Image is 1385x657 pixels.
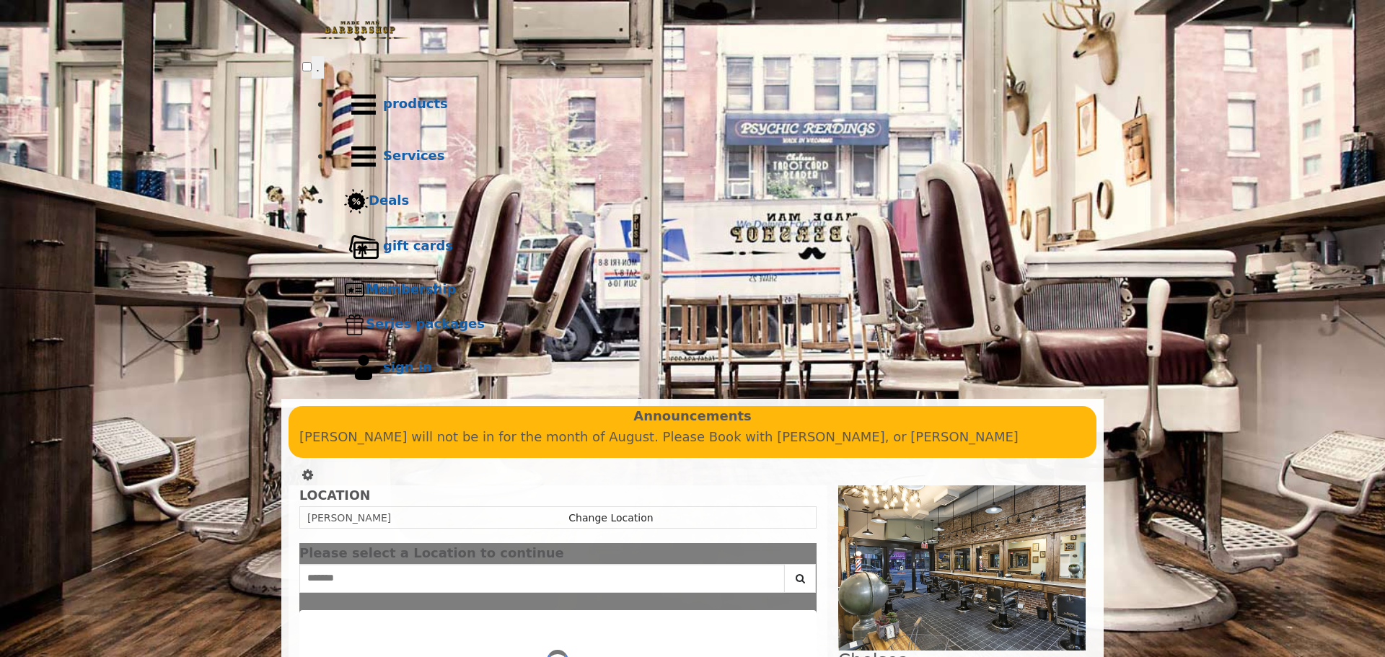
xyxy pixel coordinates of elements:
a: MembershipMembership [331,273,1083,307]
input: menu toggle [302,62,312,71]
button: menu toggle [312,56,324,79]
b: gift cards [383,238,453,253]
b: LOCATION [299,488,370,503]
b: Announcements [633,406,752,427]
b: products [383,96,448,111]
span: [PERSON_NAME] [307,512,391,524]
p: [PERSON_NAME] will not be in for the month of August. Please Book with [PERSON_NAME], or [PERSON_... [299,427,1086,448]
a: DealsDeals [331,182,1083,221]
a: Change Location [568,512,653,524]
img: Services [344,137,383,176]
img: sign in [344,348,383,387]
a: ServicesServices [331,131,1083,182]
a: sign insign in [331,342,1083,394]
b: Membership [366,281,456,296]
b: Series packages [366,316,485,331]
img: Deals [344,189,369,214]
span: . [316,60,320,74]
a: Gift cardsgift cards [331,221,1083,273]
img: Series packages [344,314,366,335]
button: close dialog [795,549,817,558]
span: Please select a Location to continue [299,545,564,560]
b: Services [383,148,445,163]
b: Deals [369,193,409,208]
b: sign in [383,359,432,374]
i: Search button [792,573,809,583]
div: Center Select [299,564,817,600]
img: Made Man Barbershop logo [302,8,418,54]
a: Series packagesSeries packages [331,307,1083,342]
a: Productsproducts [331,79,1083,131]
img: Products [344,85,383,124]
input: Search Center [299,564,785,593]
img: Gift cards [344,227,383,266]
img: Membership [344,279,366,301]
